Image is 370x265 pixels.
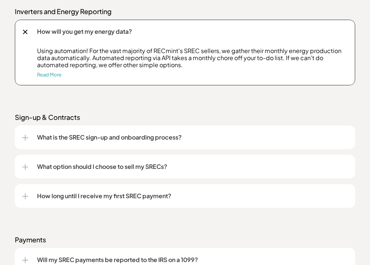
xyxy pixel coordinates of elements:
p: What is the SREC sign-up and onboarding process? [37,133,348,142]
p: How long until I receive my first SREC payment? [37,192,348,200]
p: Will my SREC payments be reported to the IRS on a 1099? [37,255,348,264]
p: What option should I choose to sell my SRECs? [37,162,348,171]
a: Read More [37,72,62,78]
p: Payments [15,235,355,244]
p: How will you get my energy data? [37,27,348,36]
p: Inverters and Energy Reporting [15,7,355,16]
p: Sign-up & Contracts [15,113,355,122]
p: Using automation! For the vast majority of RECmint's SREC sellers, we gather their monthly energy... [37,47,348,69]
